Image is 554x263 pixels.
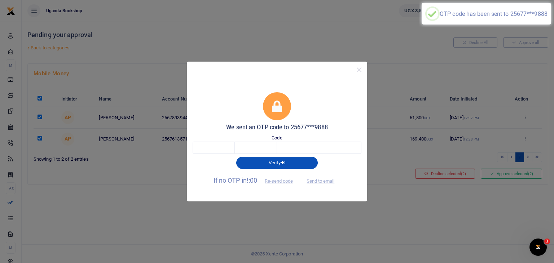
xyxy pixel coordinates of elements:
button: Verify [236,157,318,169]
iframe: Intercom live chat [529,239,547,256]
h5: We sent an OTP code to 25677***9888 [193,124,361,131]
span: If no OTP in [214,177,299,184]
span: !:00 [247,177,257,184]
button: Close [354,64,364,75]
label: Code [272,134,282,142]
div: OTP code has been sent to 25677***9888 [440,10,548,17]
span: 1 [544,239,550,244]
